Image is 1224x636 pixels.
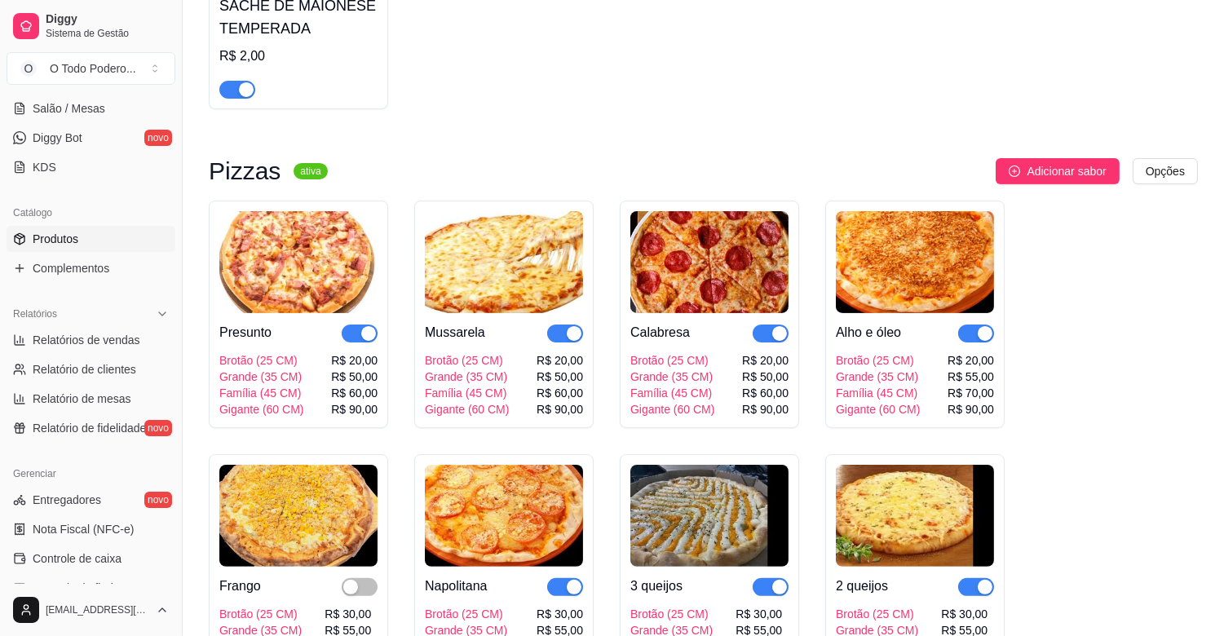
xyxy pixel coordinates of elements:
[630,211,789,313] img: product-image
[7,154,175,180] a: KDS
[630,401,714,417] div: Gigante (60 CM)
[46,12,169,27] span: Diggy
[219,576,261,596] div: Frango
[948,352,994,369] div: R$ 20,00
[33,420,146,436] span: Relatório de fidelidade
[294,163,327,179] sup: ativa
[331,401,378,417] div: R$ 90,00
[7,226,175,252] a: Produtos
[630,465,789,567] img: product-image
[33,391,131,407] span: Relatório de mesas
[836,323,901,342] div: Alho e óleo
[425,465,583,567] img: product-image
[742,352,789,369] div: R$ 20,00
[1009,166,1020,177] span: plus-circle
[630,606,714,622] div: Brotão (25 CM)
[219,465,378,567] img: product-image
[33,100,105,117] span: Salão / Mesas
[33,130,82,146] span: Diggy Bot
[537,352,583,369] div: R$ 20,00
[425,352,509,369] div: Brotão (25 CM)
[836,465,994,567] img: product-image
[836,211,994,313] img: product-image
[331,369,378,385] div: R$ 50,00
[742,385,789,401] div: R$ 60,00
[948,369,994,385] div: R$ 55,00
[33,260,109,276] span: Complementos
[630,369,714,385] div: Grande (35 CM)
[836,352,920,369] div: Brotão (25 CM)
[630,323,690,342] div: Calabresa
[537,385,583,401] div: R$ 60,00
[219,606,303,622] div: Brotão (25 CM)
[425,401,509,417] div: Gigante (60 CM)
[33,580,120,596] span: Controle de fiado
[7,95,175,121] a: Salão / Mesas
[219,385,303,401] div: Família (45 CM)
[219,211,378,313] img: product-image
[836,606,920,622] div: Brotão (25 CM)
[425,369,509,385] div: Grande (35 CM)
[209,161,281,181] h3: Pizzas
[742,369,789,385] div: R$ 50,00
[7,7,175,46] a: DiggySistema de Gestão
[7,415,175,441] a: Relatório de fidelidadenovo
[7,386,175,412] a: Relatório de mesas
[7,516,175,542] a: Nota Fiscal (NFC-e)
[630,385,714,401] div: Família (45 CM)
[7,52,175,85] button: Select a team
[7,200,175,226] div: Catálogo
[948,401,994,417] div: R$ 90,00
[1027,162,1106,180] span: Adicionar sabor
[948,385,994,401] div: R$ 70,00
[219,369,303,385] div: Grande (35 CM)
[7,590,175,629] button: [EMAIL_ADDRESS][DOMAIN_NAME]
[425,385,509,401] div: Família (45 CM)
[7,575,175,601] a: Controle de fiado
[7,487,175,513] a: Entregadoresnovo
[331,352,378,369] div: R$ 20,00
[219,46,378,66] div: R$ 2,00
[1146,162,1185,180] span: Opções
[331,385,378,401] div: R$ 60,00
[836,576,888,596] div: 2 queijos
[219,352,303,369] div: Brotão (25 CM)
[425,211,583,313] img: product-image
[46,27,169,40] span: Sistema de Gestão
[630,576,683,596] div: 3 queijos
[742,401,789,417] div: R$ 90,00
[50,60,136,77] div: O Todo Podero ...
[537,606,583,622] div: R$ 30,00
[7,255,175,281] a: Complementos
[425,576,488,596] div: Napolitana
[630,352,714,369] div: Brotão (25 CM)
[7,125,175,151] a: Diggy Botnovo
[425,606,509,622] div: Brotão (25 CM)
[33,550,122,567] span: Controle de caixa
[996,158,1119,184] button: Adicionar sabor
[425,323,485,342] div: Mussarela
[7,356,175,382] a: Relatório de clientes
[736,606,789,622] div: R$ 30,00
[325,606,378,622] div: R$ 30,00
[33,231,78,247] span: Produtos
[7,545,175,572] a: Controle de caixa
[836,369,920,385] div: Grande (35 CM)
[33,332,140,348] span: Relatórios de vendas
[20,60,37,77] span: O
[219,323,272,342] div: Presunto
[46,603,149,616] span: [EMAIL_ADDRESS][DOMAIN_NAME]
[1133,158,1198,184] button: Opções
[7,327,175,353] a: Relatórios de vendas
[13,307,57,320] span: Relatórios
[33,492,101,508] span: Entregadores
[219,401,303,417] div: Gigante (60 CM)
[7,461,175,487] div: Gerenciar
[33,521,134,537] span: Nota Fiscal (NFC-e)
[537,401,583,417] div: R$ 90,00
[836,401,920,417] div: Gigante (60 CM)
[941,606,994,622] div: R$ 30,00
[33,159,56,175] span: KDS
[537,369,583,385] div: R$ 50,00
[836,385,920,401] div: Família (45 CM)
